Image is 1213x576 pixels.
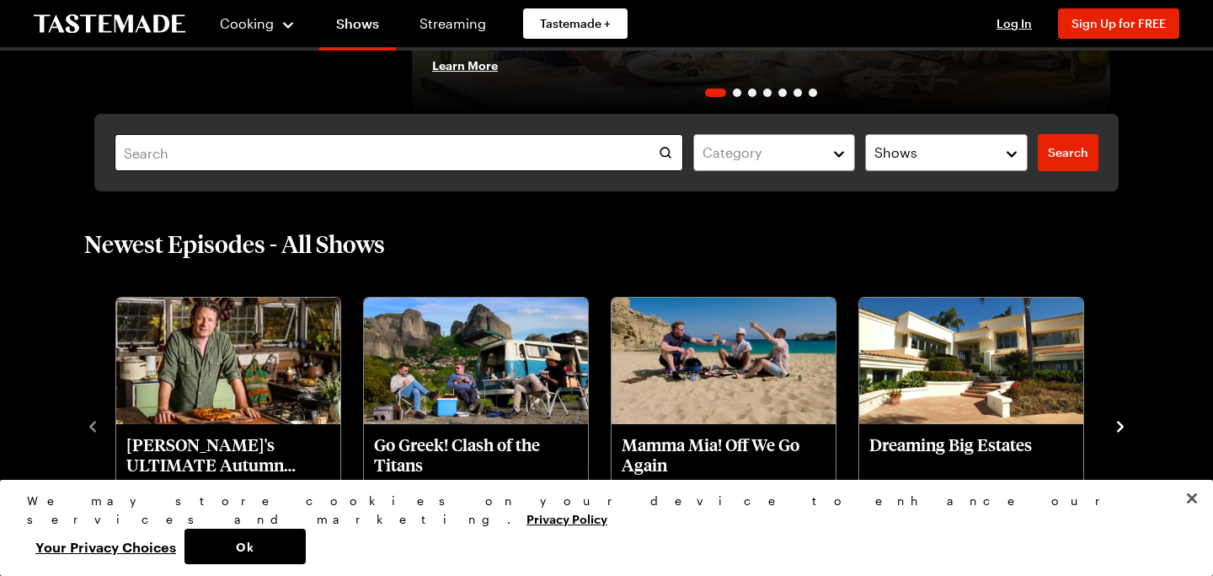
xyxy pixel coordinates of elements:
div: Category [703,143,821,163]
img: Go Greek! Clash of the Titans [364,298,588,424]
a: To Tastemade Home Page [34,14,185,34]
span: Tastemade + [540,15,611,32]
span: Go to slide 4 [763,89,772,97]
button: Sign Up for FREE [1058,8,1179,39]
span: Search [1048,144,1088,161]
p: [PERSON_NAME]'s ULTIMATE Autumn Garden FEAST! [126,434,330,475]
button: Ok [184,529,306,564]
a: Jamie's ULTIMATE Autumn Garden FEAST! [126,434,330,482]
h2: Newest Episodes - All Shows [84,229,385,259]
input: Search [115,134,683,171]
span: Go to slide 1 [705,89,726,97]
span: Go to slide 2 [733,89,741,97]
a: More information about your privacy, opens in a new tab [526,510,607,526]
button: navigate to previous item [84,415,101,435]
a: Mamma Mia! Off We Go Again [622,434,826,482]
div: Jamie's ULTIMATE Autumn Garden FEAST! [116,298,340,556]
div: We may store cookies on your device to enhance our services and marketing. [27,492,1172,529]
button: Shows [865,134,1028,171]
a: Go Greek! Clash of the Titans [374,434,578,482]
span: Go to slide 7 [809,89,817,97]
a: Shows [319,3,396,51]
img: Dreaming Big Estates [859,298,1083,424]
p: Dreaming Big Estates [869,434,1073,475]
span: Cooking [220,15,274,31]
span: Go to slide 5 [778,89,787,97]
img: Mamma Mia! Off We Go Again [612,298,836,424]
p: Mamma Mia! Off We Go Again [622,434,826,475]
div: Dreaming Big Estates [859,298,1083,556]
span: Go to slide 3 [748,89,756,97]
button: navigate to next item [1112,415,1129,435]
div: 1 / 10 [115,293,362,557]
div: Mamma Mia! Off We Go Again [612,298,836,556]
button: Log In [981,15,1048,32]
a: filters [1038,134,1098,171]
button: Close [1173,480,1210,517]
button: Your Privacy Choices [27,529,184,564]
div: 3 / 10 [610,293,858,557]
button: Cooking [219,3,296,44]
img: Jamie's ULTIMATE Autumn Garden FEAST! [116,298,340,424]
span: Go to slide 6 [794,89,802,97]
div: 4 / 10 [858,293,1105,557]
p: Go Greek! Clash of the Titans [374,434,578,475]
div: 2 / 10 [362,293,610,557]
a: Dreaming Big Estates [869,434,1073,482]
span: Learn More [432,57,498,73]
div: Privacy [27,492,1172,564]
span: Shows [874,143,917,163]
button: Category [693,134,856,171]
span: Log In [997,16,1032,30]
span: Sign Up for FREE [1071,16,1166,30]
div: Go Greek! Clash of the Titans [364,298,588,556]
a: Tastemade + [523,8,628,39]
